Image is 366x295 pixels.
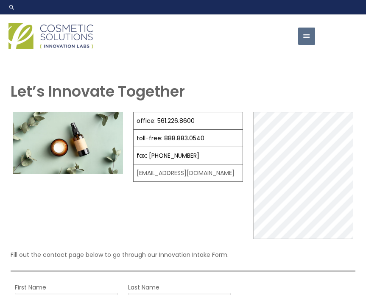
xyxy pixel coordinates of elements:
img: Contact page image for private label skincare manufacturer Cosmetic solutions shows a skin care b... [13,112,123,174]
a: fax: [PHONE_NUMBER] [137,151,199,160]
strong: Let’s Innovate Together [11,81,185,102]
a: toll-free: 888.883.0540 [137,134,204,142]
label: First Name [15,282,46,293]
td: [EMAIL_ADDRESS][DOMAIN_NAME] [133,164,243,182]
img: Cosmetic Solutions Logo [8,23,93,49]
a: office: 561.226.8600 [137,117,195,125]
p: Fill out the contact page below to go through our Innovation Intake Form. [11,249,355,260]
label: Last Name [128,282,159,293]
a: Search icon link [8,4,15,11]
